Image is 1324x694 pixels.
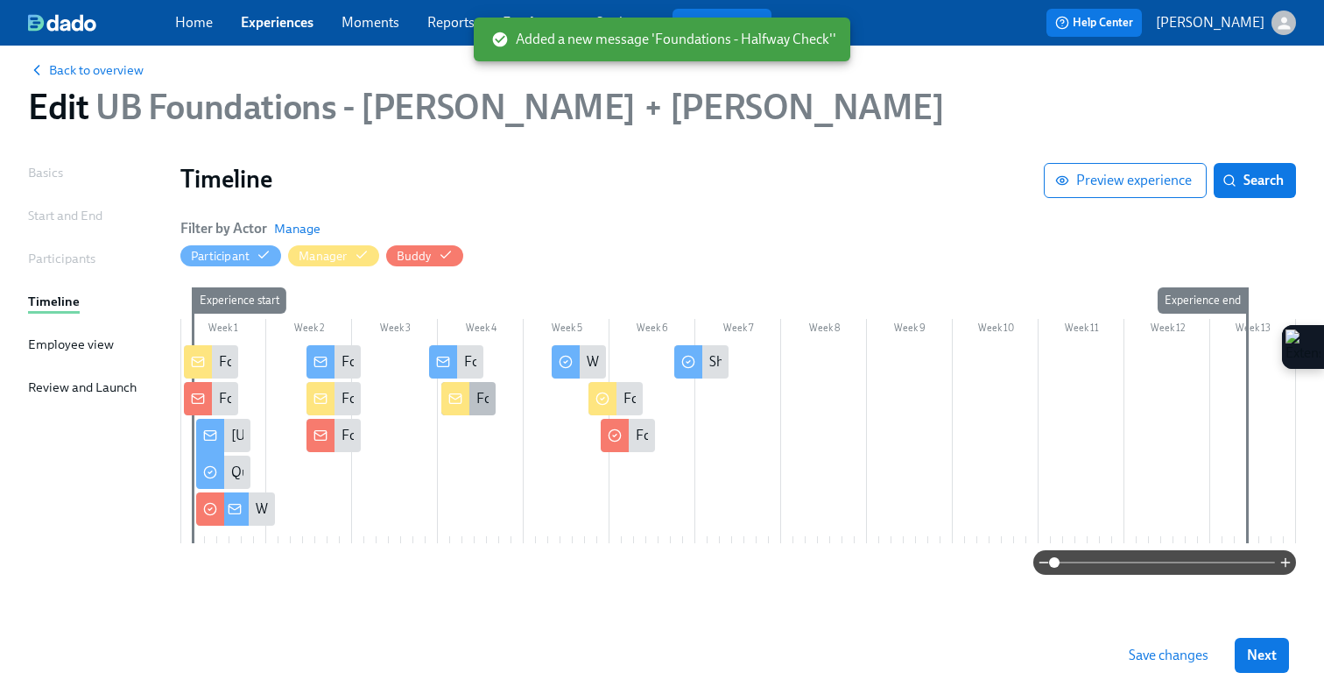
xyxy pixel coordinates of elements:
[196,456,250,489] div: Quick Survey – Help Us Make Foundations Better!
[438,319,524,342] div: Week 4
[1059,172,1192,189] span: Preview experience
[953,319,1039,342] div: Week 10
[601,419,655,452] div: Foundations Week 5 – Final Check-In
[184,382,238,415] div: Foundations - You’ve Been Selected as a New Hire [PERSON_NAME]!
[231,426,705,445] div: [UB Foundations - [PERSON_NAME] + LATAM] A new experience starts [DATE]!
[28,14,96,32] img: dado
[1124,319,1210,342] div: Week 12
[1156,11,1296,35] button: [PERSON_NAME]
[28,292,80,311] div: Timeline
[256,499,510,519] div: Welcome to Foundations – What to Expect!
[88,86,944,128] span: UB Foundations - [PERSON_NAME] + [PERSON_NAME]
[1116,638,1221,673] button: Save changes
[1129,647,1208,664] span: Save changes
[476,389,651,408] div: Foundations - Halfway Check
[306,419,361,452] div: Foundations - Quick Buddy Check-In – Week 2
[28,61,144,79] button: Back to overview
[673,9,771,37] button: Review us on G2
[1226,172,1284,189] span: Search
[28,163,63,182] div: Basics
[588,382,643,415] div: Foundations Week 5 – Wrap-Up + Capstone for [New Hire Name]
[491,30,836,49] span: Added a new message 'Foundations - Halfway Check''
[1158,287,1248,314] div: Experience end
[241,14,313,31] a: Experiences
[306,382,361,415] div: Foundations - Week 2 – Onboarding Check-In for [New Hire Name]
[1046,9,1142,37] button: Help Center
[175,14,213,31] a: Home
[28,335,114,354] div: Employee view
[1247,647,1277,664] span: Next
[1285,329,1320,365] img: Extension Icon
[587,352,878,372] div: Wrapping Up Foundations – Final Week Check-In
[1210,319,1296,342] div: Week 13
[28,86,945,128] h1: Edit
[28,206,102,225] div: Start and End
[464,352,656,372] div: Foundations - Half Way Check in
[306,345,361,379] div: Foundations - Week 2 Check-In – How’s It Going?
[867,319,953,342] div: Week 9
[609,319,695,342] div: Week 6
[1156,13,1264,32] p: [PERSON_NAME]
[695,319,781,342] div: Week 7
[441,382,496,415] div: Foundations - Halfway Check
[221,492,275,526] div: Welcome to Foundations – What to Expect!
[1235,638,1289,673] button: Next
[28,14,175,32] a: dado
[299,248,347,265] div: Hide Manager
[342,352,631,372] div: Foundations - Week 2 Check-In – How’s It Going?
[28,378,137,397] div: Review and Launch
[674,345,729,379] div: Share Your Feedback on Foundations
[342,426,614,445] div: Foundations - Quick Buddy Check-In – Week 2
[28,249,95,268] div: Participants
[524,319,609,342] div: Week 5
[427,14,475,31] a: Reports
[1055,14,1133,32] span: Help Center
[219,389,629,408] div: Foundations - You’ve Been Selected as a New Hire [PERSON_NAME]!
[266,319,352,342] div: Week 2
[386,245,463,266] button: Buddy
[184,345,238,379] div: Foundations - Get Ready to Welcome Your New Hire – Action Required
[636,426,856,445] div: Foundations Week 5 – Final Check-In
[1039,319,1124,342] div: Week 11
[623,389,1011,408] div: Foundations Week 5 – Wrap-Up + Capstone for [New Hire Name]
[180,219,267,238] h6: Filter by Actor
[180,245,281,266] button: Participant
[709,352,932,372] div: Share Your Feedback on Foundations
[180,319,266,342] div: Week 1
[429,345,483,379] div: Foundations - Half Way Check in
[342,14,399,31] a: Moments
[219,352,637,372] div: Foundations - Get Ready to Welcome Your New Hire – Action Required
[180,163,1044,195] h1: Timeline
[193,287,286,314] div: Experience start
[191,248,250,265] div: Hide Participant
[1044,163,1207,198] button: Preview experience
[274,220,320,237] button: Manage
[397,248,432,265] div: Hide Buddy
[552,345,606,379] div: Wrapping Up Foundations – Final Week Check-In
[231,463,525,482] div: Quick Survey – Help Us Make Foundations Better!
[342,389,739,408] div: Foundations - Week 2 – Onboarding Check-In for [New Hire Name]
[1214,163,1296,198] button: Search
[288,245,378,266] button: Manager
[352,319,438,342] div: Week 3
[196,419,250,452] div: [UB Foundations - [PERSON_NAME] + LATAM] A new experience starts [DATE]!
[781,319,867,342] div: Week 8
